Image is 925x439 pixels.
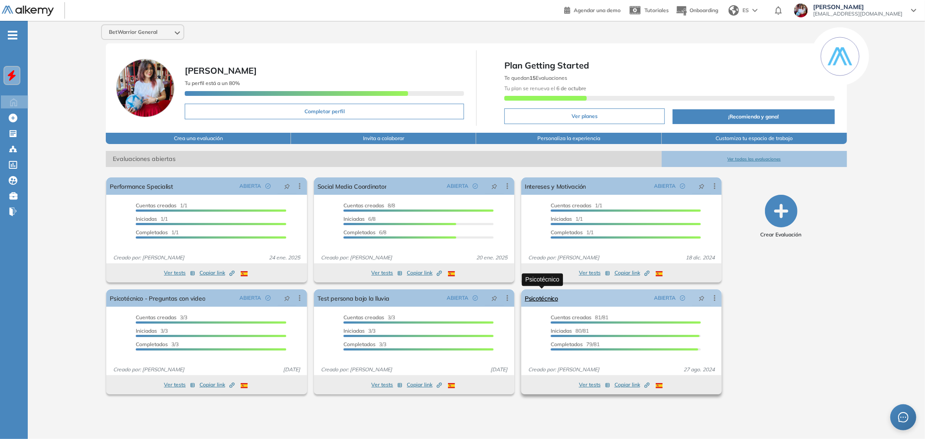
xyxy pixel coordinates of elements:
[241,271,248,276] img: ESP
[136,341,168,347] span: Completados
[473,183,478,189] span: check-circle
[680,183,685,189] span: check-circle
[656,383,663,388] img: ESP
[752,9,758,12] img: arrow
[284,183,290,190] span: pushpin
[699,183,705,190] span: pushpin
[136,202,187,209] span: 1/1
[813,10,902,17] span: [EMAIL_ADDRESS][DOMAIN_NAME]
[654,182,676,190] span: ABIERTA
[136,314,177,321] span: Cuentas creadas
[564,4,621,15] a: Agendar una demo
[199,268,235,278] button: Copiar link
[504,108,665,124] button: Ver planes
[110,177,173,195] a: Performance Specialist
[525,366,603,373] span: Creado por: [PERSON_NAME]
[343,229,386,236] span: 6/8
[699,295,705,301] span: pushpin
[491,295,497,301] span: pushpin
[487,366,511,373] span: [DATE]
[504,85,586,92] span: Tu plan se renueva el
[136,202,177,209] span: Cuentas creadas
[644,7,669,13] span: Tutoriales
[199,381,235,389] span: Copiar link
[239,294,261,302] span: ABIERTA
[136,314,187,321] span: 3/3
[551,229,594,236] span: 1/1
[106,133,291,144] button: Crea una evaluación
[680,295,685,301] span: check-circle
[136,341,179,347] span: 3/3
[343,216,365,222] span: Iniciadas
[579,268,610,278] button: Ver tests
[164,380,195,390] button: Ver tests
[551,314,608,321] span: 81/81
[265,295,271,301] span: check-circle
[551,328,572,334] span: Iniciadas
[448,271,455,276] img: ESP
[291,133,476,144] button: Invita a colaborar
[742,7,749,14] span: ES
[485,179,504,193] button: pushpin
[185,65,257,76] span: [PERSON_NAME]
[551,202,592,209] span: Cuentas creadas
[407,381,442,389] span: Copiar link
[614,380,650,390] button: Copiar link
[525,177,586,195] a: Intereses y Motivación
[136,229,168,236] span: Completados
[343,341,386,347] span: 3/3
[551,314,592,321] span: Cuentas creadas
[241,383,248,388] img: ESP
[371,268,402,278] button: Ver tests
[199,269,235,277] span: Copiar link
[136,328,157,334] span: Iniciadas
[265,183,271,189] span: check-circle
[106,151,661,167] span: Evaluaciones abiertas
[278,179,297,193] button: pushpin
[265,254,304,262] span: 24 ene. 2025
[676,1,718,20] button: Onboarding
[110,289,205,307] a: Psicotécnico - Preguntas con video
[898,412,909,423] span: message
[574,7,621,13] span: Agendar una demo
[407,268,442,278] button: Copiar link
[761,195,802,239] button: Crear Evaluación
[136,229,179,236] span: 1/1
[692,291,711,305] button: pushpin
[447,182,468,190] span: ABIERTA
[551,229,583,236] span: Completados
[317,177,387,195] a: Social Media Coordinator
[136,216,157,222] span: Iniciadas
[343,328,365,334] span: Iniciadas
[662,151,847,167] button: Ver todas las evaluaciones
[8,34,17,36] i: -
[343,328,376,334] span: 3/3
[343,202,395,209] span: 8/8
[614,269,650,277] span: Copiar link
[164,268,195,278] button: Ver tests
[473,295,478,301] span: check-circle
[813,3,902,10] span: [PERSON_NAME]
[525,254,603,262] span: Creado por: [PERSON_NAME]
[407,269,442,277] span: Copiar link
[2,6,54,16] img: Logo
[136,216,168,222] span: 1/1
[551,202,602,209] span: 1/1
[284,295,290,301] span: pushpin
[185,104,464,119] button: Completar perfil
[680,366,718,373] span: 27 ago. 2024
[522,273,563,286] div: Psicotécnico
[136,328,168,334] span: 3/3
[682,254,718,262] span: 18 dic. 2024
[109,29,157,36] span: BetWarrior General
[692,179,711,193] button: pushpin
[343,314,384,321] span: Cuentas creadas
[656,271,663,276] img: ESP
[504,75,567,81] span: Te quedan Evaluaciones
[116,59,174,117] img: Foto de perfil
[654,294,676,302] span: ABIERTA
[525,289,558,307] a: Psicotécnico
[491,183,497,190] span: pushpin
[317,254,395,262] span: Creado por: [PERSON_NAME]
[551,216,572,222] span: Iniciadas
